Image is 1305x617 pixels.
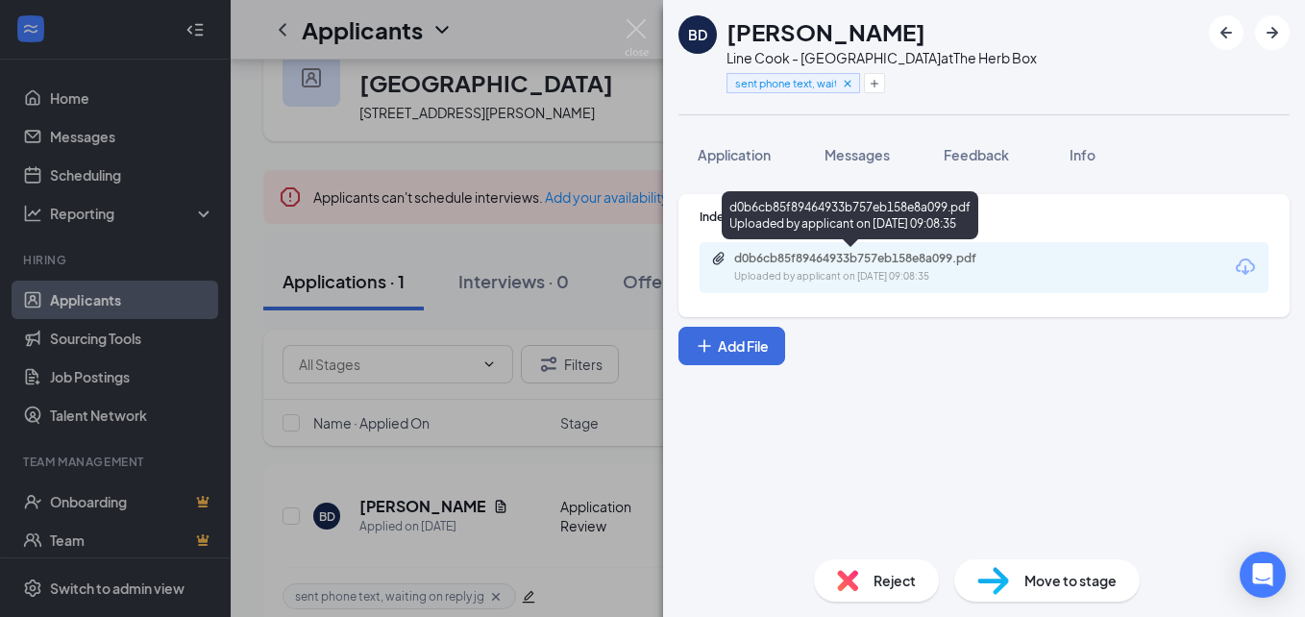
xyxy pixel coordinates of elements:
div: Uploaded by applicant on [DATE] 09:08:35 [734,269,1022,284]
span: Feedback [944,146,1009,163]
button: ArrowLeftNew [1209,15,1243,50]
svg: ArrowRight [1261,21,1284,44]
svg: ArrowLeftNew [1215,21,1238,44]
span: Reject [874,570,916,591]
button: Add FilePlus [678,327,785,365]
span: Application [698,146,771,163]
span: Info [1070,146,1096,163]
button: Plus [864,73,885,93]
svg: Download [1234,256,1257,279]
div: Open Intercom Messenger [1240,552,1286,598]
div: d0b6cb85f89464933b757eb158e8a099.pdf [734,251,1003,266]
svg: Cross [841,77,854,90]
div: Indeed Resume [700,209,1268,225]
div: BD [688,25,707,44]
button: ArrowRight [1255,15,1290,50]
svg: Plus [695,336,714,356]
svg: Paperclip [711,251,726,266]
a: Paperclipd0b6cb85f89464933b757eb158e8a099.pdfUploaded by applicant on [DATE] 09:08:35 [711,251,1022,284]
div: Line Cook - [GEOGRAPHIC_DATA] at The Herb Box [726,48,1037,67]
div: d0b6cb85f89464933b757eb158e8a099.pdf Uploaded by applicant on [DATE] 09:08:35 [722,191,978,239]
span: Messages [825,146,890,163]
svg: Plus [869,78,880,89]
h1: [PERSON_NAME] [726,15,925,48]
span: sent phone text, waiting on reply jg [735,75,836,91]
span: Move to stage [1024,570,1117,591]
